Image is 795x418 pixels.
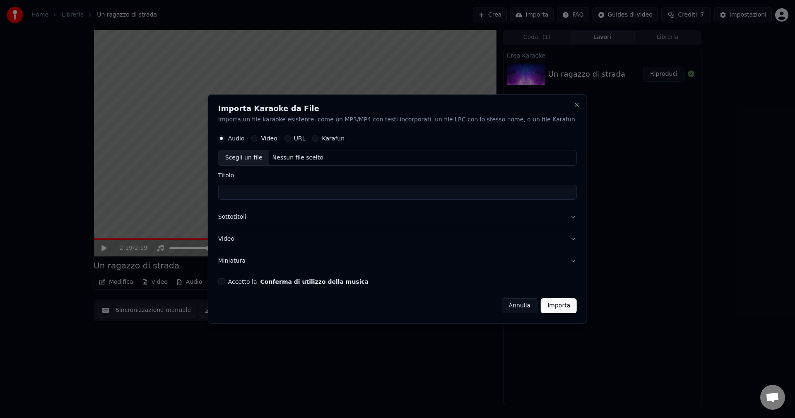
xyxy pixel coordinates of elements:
[502,298,538,313] button: Annulla
[219,151,269,166] div: Scegli un file
[260,279,369,285] button: Accetto la
[261,136,277,142] label: Video
[322,136,345,142] label: Karafun
[218,116,577,124] p: Importa un file karaoke esistente, come un MP3/MP4 con testi incorporati, un file LRC con lo stes...
[269,154,327,162] div: Nessun file scelto
[218,250,577,272] button: Miniatura
[541,298,577,313] button: Importa
[228,279,369,285] label: Accetto la
[218,228,577,250] button: Video
[228,136,245,142] label: Audio
[294,136,306,142] label: URL
[218,173,577,179] label: Titolo
[218,207,577,228] button: Sottotitoli
[218,105,577,112] h2: Importa Karaoke da File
